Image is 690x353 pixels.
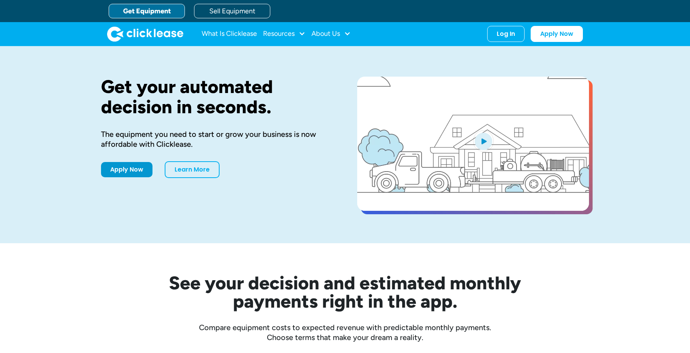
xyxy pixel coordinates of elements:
[109,4,185,18] a: Get Equipment
[101,323,589,342] div: Compare equipment costs to expected revenue with predictable monthly payments. Choose terms that ...
[357,77,589,211] a: open lightbox
[263,26,305,42] div: Resources
[194,4,270,18] a: Sell Equipment
[311,26,351,42] div: About Us
[101,129,333,149] div: The equipment you need to start or grow your business is now affordable with Clicklease.
[107,26,183,42] img: Clicklease logo
[101,77,333,117] h1: Get your automated decision in seconds.
[473,130,494,152] img: Blue play button logo on a light blue circular background
[107,26,183,42] a: home
[132,274,558,310] h2: See your decision and estimated monthly payments right in the app.
[165,161,220,178] a: Learn More
[531,26,583,42] a: Apply Now
[202,26,257,42] a: What Is Clicklease
[497,30,515,38] div: Log In
[101,162,152,177] a: Apply Now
